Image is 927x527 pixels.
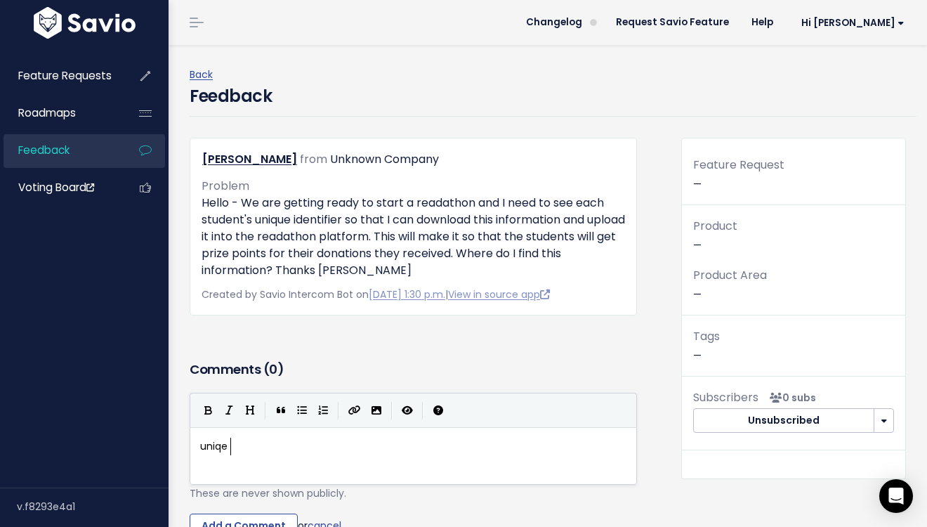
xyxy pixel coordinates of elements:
span: Tags [693,328,720,344]
span: Roadmaps [18,105,76,120]
button: Heading [239,400,261,421]
span: Voting Board [18,180,94,195]
p: — [693,327,894,365]
span: Feedback [18,143,70,157]
button: Markdown Guide [428,400,449,421]
span: from [300,151,327,167]
span: Subscribers [693,389,758,405]
span: Product Area [693,267,767,283]
div: Open Intercom Messenger [879,479,913,513]
h3: Comments ( ) [190,360,637,379]
button: Quote [270,400,291,421]
a: Back [190,67,213,82]
i: | [265,402,266,419]
span: Product [693,218,737,234]
span: <p><strong>Subscribers</strong><br><br> No subscribers yet<br> </p> [764,391,816,405]
span: Changelog [526,18,582,27]
a: [DATE] 1:30 p.m. [369,287,445,301]
h4: Feedback [190,84,272,109]
p: Hello - We are getting ready to start a readathon and I need to see each student's unique identif... [202,195,625,279]
a: Request Savio Feature [605,12,740,33]
a: Help [740,12,784,33]
div: Unknown Company [330,150,439,170]
a: [PERSON_NAME] [202,151,297,167]
span: Problem [202,178,249,194]
span: uniqe [200,439,228,453]
span: Feature Requests [18,68,112,83]
img: logo-white.9d6f32f41409.svg [30,7,139,39]
button: Toggle Preview [397,400,418,421]
span: 0 [269,360,277,378]
p: — [693,216,894,254]
button: Bold [197,400,218,421]
div: — [682,155,905,205]
button: Create Link [343,400,366,421]
a: View in source app [448,287,550,301]
span: Feature Request [693,157,784,173]
button: Numbered List [313,400,334,421]
span: These are never shown publicly. [190,486,346,500]
span: Created by Savio Intercom Bot on | [202,287,550,301]
i: | [391,402,393,419]
button: Generic List [291,400,313,421]
span: Hi [PERSON_NAME] [801,18,905,28]
button: Italic [218,400,239,421]
a: Voting Board [4,171,117,204]
a: Hi [PERSON_NAME] [784,12,916,34]
a: Roadmaps [4,97,117,129]
p: — [693,266,894,304]
button: Unsubscribed [693,408,874,434]
i: | [422,402,423,419]
a: Feedback [4,134,117,167]
button: Import an image [366,400,387,421]
i: | [338,402,339,419]
div: v.f8293e4a1 [17,488,169,525]
a: Feature Requests [4,60,117,92]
